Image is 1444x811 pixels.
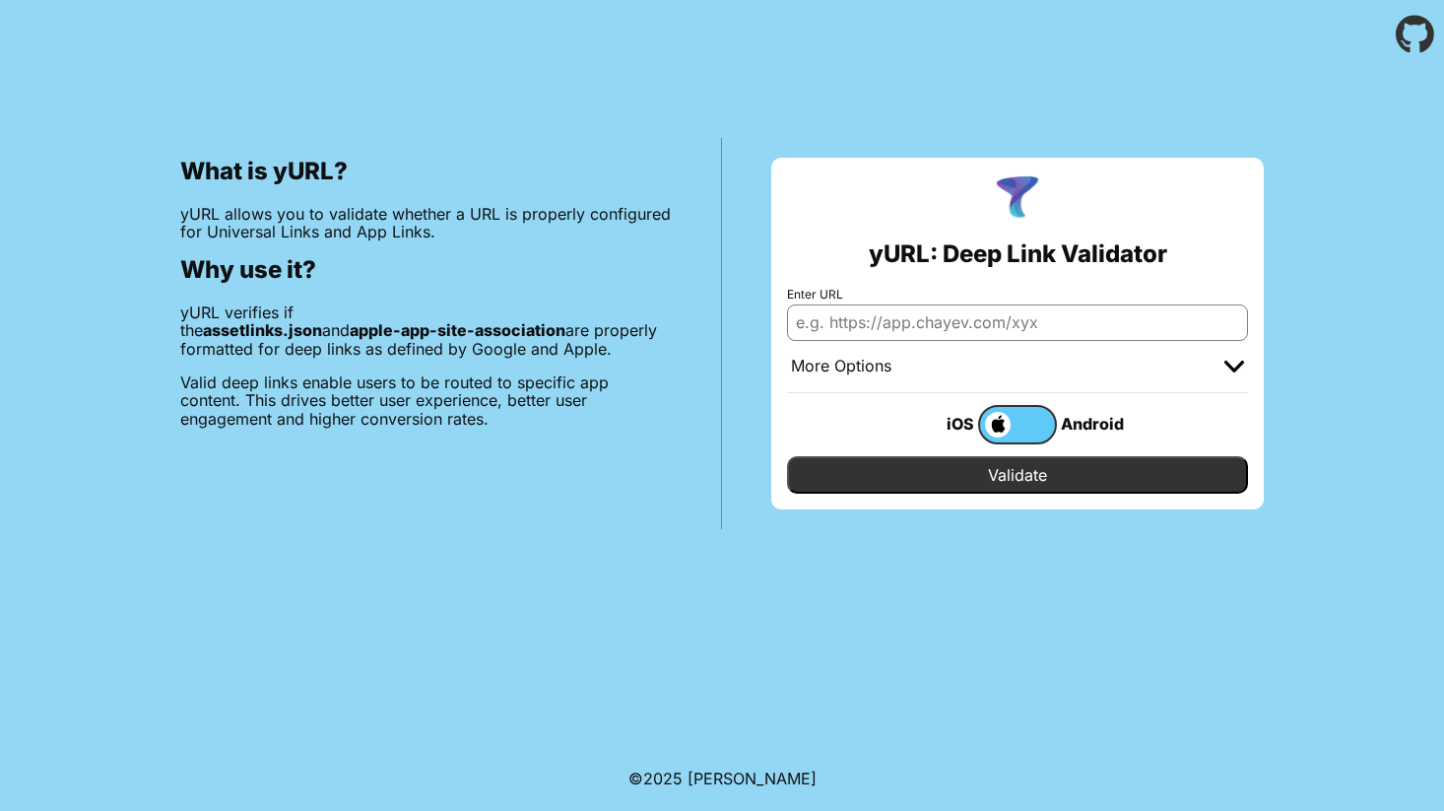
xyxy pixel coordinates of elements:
b: assetlinks.json [203,320,322,340]
span: 2025 [643,769,683,788]
input: e.g. https://app.chayev.com/xyx [787,304,1248,340]
p: yURL allows you to validate whether a URL is properly configured for Universal Links and App Links. [180,205,672,241]
b: apple-app-site-association [350,320,565,340]
img: yURL Logo [992,173,1043,225]
p: yURL verifies if the and are properly formatted for deep links as defined by Google and Apple. [180,304,672,358]
div: Android [1057,411,1136,437]
label: Enter URL [787,288,1248,302]
h2: Why use it? [180,256,672,284]
h2: What is yURL? [180,158,672,185]
div: More Options [791,357,891,376]
input: Validate [787,456,1248,494]
p: Valid deep links enable users to be routed to specific app content. This drives better user exper... [180,373,672,428]
footer: © [628,746,817,811]
div: iOS [899,411,978,437]
a: Michael Ibragimchayev's Personal Site [688,769,817,788]
h2: yURL: Deep Link Validator [869,240,1167,268]
img: chevron [1224,361,1244,372]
